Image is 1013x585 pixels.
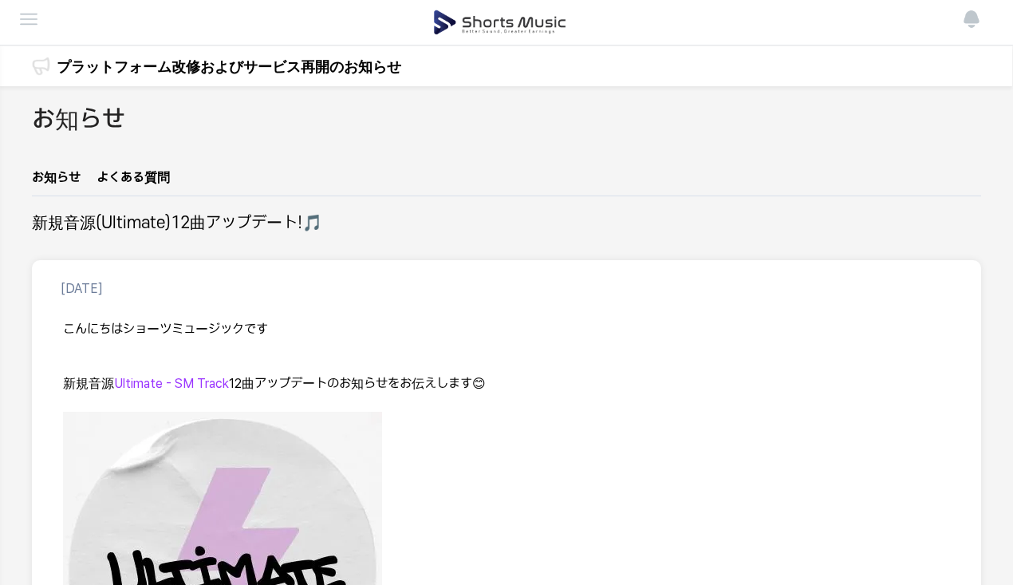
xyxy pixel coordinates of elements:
[57,56,402,77] a: プラットフォーム改修およびサービス再開のお知らせ
[32,212,322,235] h2: 新規音源(Ultimate)12曲アップデート!🎵
[962,10,981,29] img: 알림
[63,375,950,393] p: 12曲アップデートのお知らせをお伝えします
[114,376,229,391] span: Ultimate - SM Track
[61,279,103,298] p: [DATE]
[63,322,268,337] span: こんにちはショーツミュージックです
[97,168,170,196] a: よくある質問
[472,376,486,391] span: 😊
[32,57,51,76] img: 알림 아이콘
[63,376,114,391] span: 新規音源
[32,102,125,138] h2: お知らせ
[19,10,38,29] img: menu
[32,168,81,196] a: お知らせ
